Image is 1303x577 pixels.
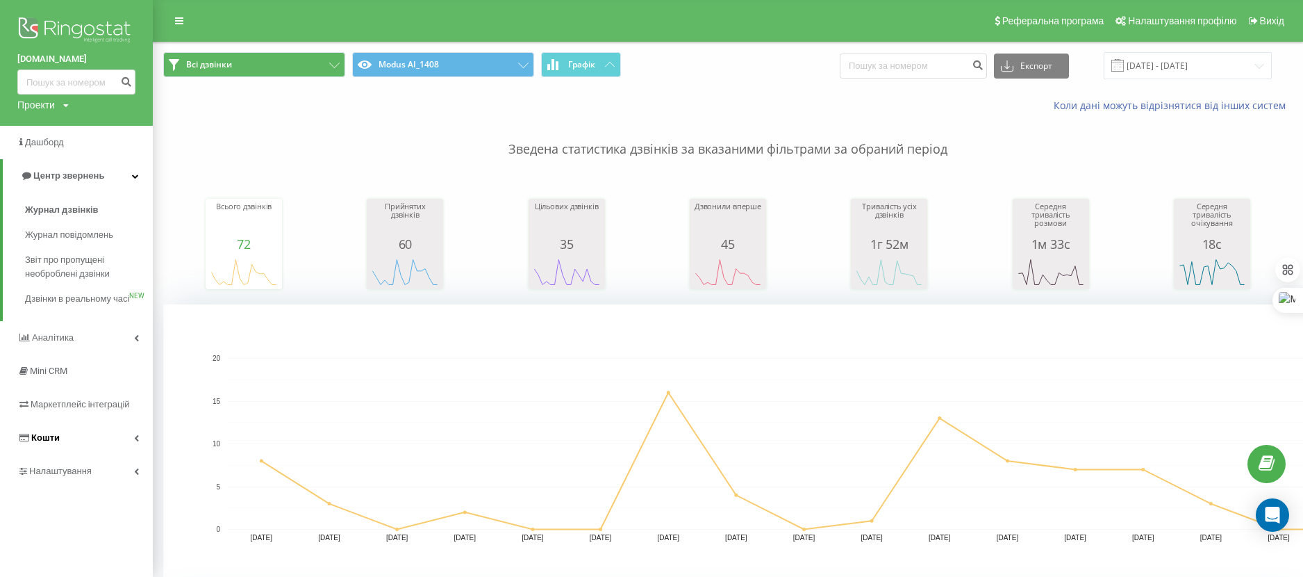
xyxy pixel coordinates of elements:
div: Середня тривалість очікування [1177,202,1247,237]
span: Маркетплейс інтеграцій [31,399,130,409]
button: Всі дзвінки [163,52,345,77]
text: [DATE] [1268,534,1290,542]
text: [DATE] [1200,534,1222,542]
div: 1г 52м [854,237,924,251]
button: Modus AI_1408 [352,52,534,77]
span: Звіт про пропущені необроблені дзвінки [25,253,146,281]
a: Коли дані можуть відрізнятися вiд інших систем [1054,99,1293,112]
a: [DOMAIN_NAME] [17,52,135,66]
text: 10 [213,440,221,448]
img: Ringostat logo [17,14,135,49]
text: [DATE] [725,534,747,542]
span: Центр звернень [33,170,104,181]
a: Звіт про пропущені необроблені дзвінки [25,247,153,286]
text: [DATE] [386,534,408,542]
span: Налаштування профілю [1128,15,1236,26]
div: Всього дзвінків [209,202,279,237]
text: [DATE] [318,534,340,542]
span: Аналiтика [32,332,74,343]
div: Цільових дзвінків [532,202,601,237]
span: Всі дзвінки [186,59,232,70]
span: Mini CRM [30,366,67,376]
button: Графік [541,52,621,77]
span: Дашборд [25,137,64,147]
text: [DATE] [861,534,883,542]
text: [DATE] [929,534,951,542]
span: Дзвінки в реальному часі [25,292,129,306]
div: 72 [209,237,279,251]
span: Графік [568,60,595,70]
svg: A chart. [854,251,924,293]
text: 20 [213,355,221,362]
text: 0 [216,526,220,533]
input: Пошук за номером [840,54,987,79]
div: Середня тривалість розмови [1016,202,1086,237]
span: Кошти [31,432,60,443]
svg: A chart. [1016,251,1086,293]
a: Журнал дзвінків [25,197,153,222]
text: 15 [213,398,221,405]
div: Тривалість усіх дзвінків [854,202,924,237]
div: Прийнятих дзвінків [370,202,440,237]
text: [DATE] [251,534,273,542]
div: 18с [1177,237,1247,251]
svg: A chart. [532,251,601,293]
div: Open Intercom Messenger [1256,498,1289,532]
svg: A chart. [693,251,763,293]
text: [DATE] [997,534,1019,542]
div: Проекти [17,98,55,112]
button: Експорт [994,54,1069,79]
div: 45 [693,237,763,251]
text: 5 [216,483,220,491]
text: [DATE] [657,534,679,542]
input: Пошук за номером [17,70,135,95]
span: Вихід [1260,15,1284,26]
svg: A chart. [1177,251,1247,293]
text: [DATE] [1064,534,1086,542]
a: Журнал повідомлень [25,222,153,247]
p: Зведена статистика дзвінків за вказаними фільтрами за обраний період [163,113,1293,159]
a: Центр звернень [3,159,153,193]
div: 35 [532,237,601,251]
svg: A chart. [370,251,440,293]
text: [DATE] [454,534,476,542]
span: Журнал повідомлень [25,228,113,242]
div: 1м 33с [1016,237,1086,251]
span: Реферальна програма [1002,15,1104,26]
a: Дзвінки в реальному часіNEW [25,286,153,311]
text: [DATE] [590,534,612,542]
text: [DATE] [793,534,815,542]
span: Журнал дзвінків [25,203,99,217]
div: 60 [370,237,440,251]
span: Налаштування [29,466,92,476]
text: [DATE] [1132,534,1154,542]
div: Дзвонили вперше [693,202,763,237]
svg: A chart. [209,251,279,293]
text: [DATE] [522,534,544,542]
